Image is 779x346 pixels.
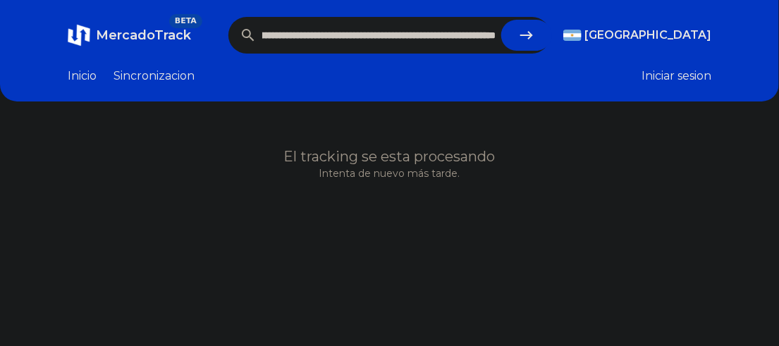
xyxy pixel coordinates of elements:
button: Iniciar sesion [642,68,711,85]
button: [GEOGRAPHIC_DATA] [563,27,711,44]
p: Intenta de nuevo más tarde. [68,166,711,180]
span: MercadoTrack [96,27,191,43]
span: BETA [169,14,202,28]
img: Argentina [563,30,582,41]
a: Inicio [68,68,97,85]
a: Sincronizacion [114,68,195,85]
img: MercadoTrack [68,24,90,47]
a: MercadoTrackBETA [68,24,191,47]
span: [GEOGRAPHIC_DATA] [584,27,711,44]
h1: El tracking se esta procesando [68,147,711,166]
